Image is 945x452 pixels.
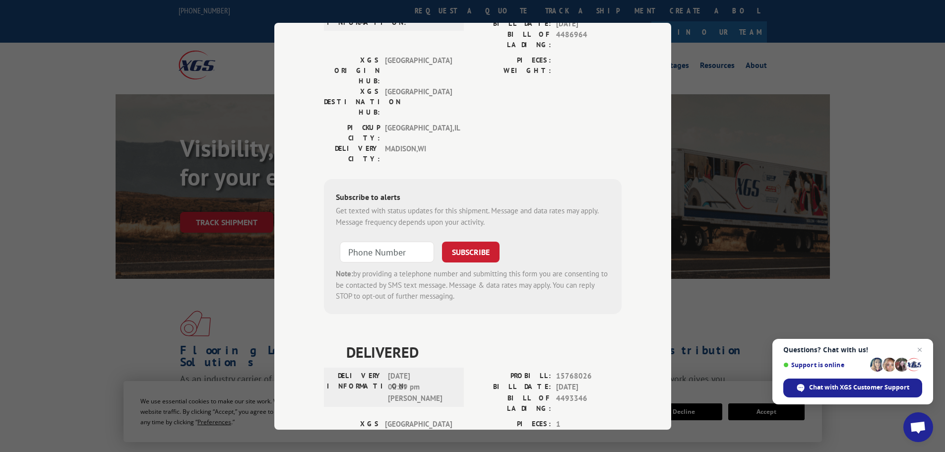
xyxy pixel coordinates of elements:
span: Close chat [914,344,926,356]
label: BILL OF LADING: [473,29,551,50]
label: DELIVERY INFORMATION: [327,370,383,404]
div: Get texted with status updates for this shipment. Message and data rates may apply. Message frequ... [336,205,610,228]
span: [DATE] [556,18,622,29]
span: [DATE] 02:29 pm [PERSON_NAME] [388,370,455,404]
label: BILL DATE: [473,18,551,29]
span: 4493346 [556,392,622,413]
span: 4486964 [556,29,622,50]
span: DELIVERED [346,340,622,363]
label: PIECES: [473,55,551,65]
label: PICKUP CITY: [324,123,380,143]
label: XGS ORIGIN HUB: [324,55,380,86]
label: BILL OF LADING: [473,392,551,413]
input: Phone Number [340,242,434,262]
span: [GEOGRAPHIC_DATA] [385,55,452,86]
label: XGS ORIGIN HUB: [324,418,380,450]
div: Open chat [903,412,933,442]
span: Questions? Chat with us! [783,346,922,354]
span: 1 [556,418,622,430]
div: Subscribe to alerts [336,191,610,205]
span: Support is online [783,361,867,369]
span: [GEOGRAPHIC_DATA] [385,86,452,118]
strong: Note: [336,269,353,278]
label: BILL DATE: [473,382,551,393]
button: SUBSCRIBE [442,242,500,262]
label: WEIGHT: [473,65,551,76]
div: Chat with XGS Customer Support [783,379,922,397]
span: Chat with XGS Customer Support [809,383,909,392]
label: PIECES: [473,418,551,430]
span: 15768026 [556,370,622,382]
label: WEIGHT: [473,430,551,441]
label: PROBILL: [473,370,551,382]
span: MADISON , WI [385,143,452,164]
span: [GEOGRAPHIC_DATA] [385,418,452,450]
label: DELIVERY INFORMATION: [327,7,383,28]
label: DELIVERY CITY: [324,143,380,164]
span: [DATE] [556,382,622,393]
div: by providing a telephone number and submitting this form you are consenting to be contacted by SM... [336,268,610,302]
span: [GEOGRAPHIC_DATA] , IL [385,123,452,143]
label: XGS DESTINATION HUB: [324,86,380,118]
span: Cancelled [388,7,455,28]
span: 96 [556,430,622,441]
